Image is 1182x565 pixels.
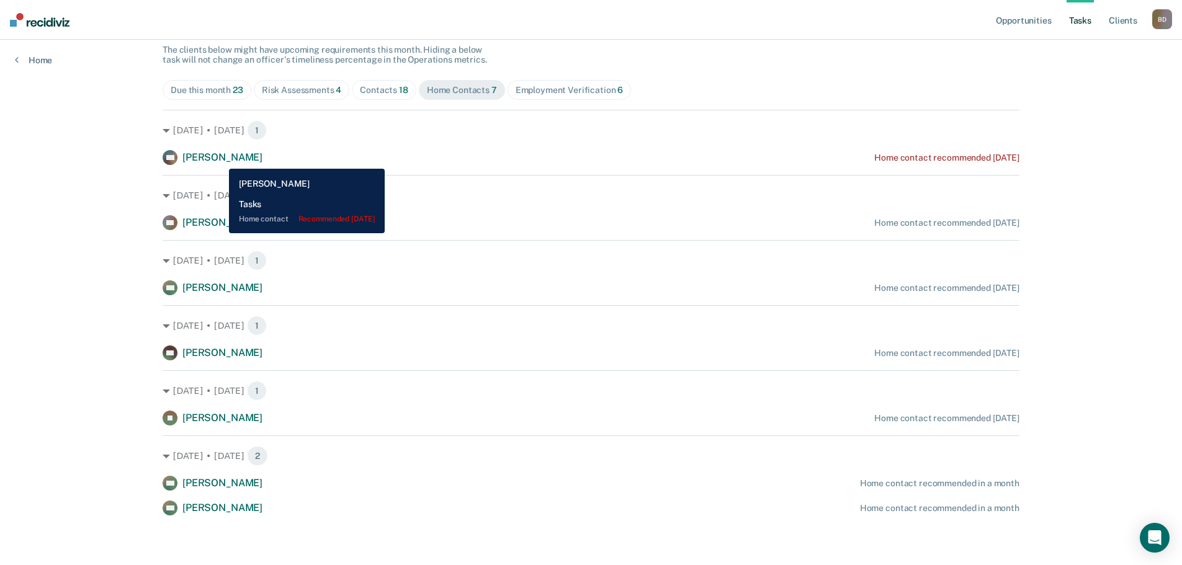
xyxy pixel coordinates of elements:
span: 4 [336,85,341,95]
span: 18 [399,85,408,95]
div: [DATE] • [DATE] 1 [163,185,1019,205]
span: [PERSON_NAME] [182,347,262,358]
img: Recidiviz [10,13,69,27]
div: Home contact recommended [DATE] [874,413,1019,424]
span: 2 [247,446,268,466]
div: Home contact recommended in a month [860,478,1019,489]
div: Risk Assessments [262,85,342,96]
div: Home contact recommended [DATE] [874,348,1019,358]
div: Home contact recommended [DATE] [874,218,1019,228]
span: 1 [247,185,267,205]
span: 1 [247,316,267,336]
div: Home contact recommended in a month [860,503,1019,514]
span: [PERSON_NAME] [182,502,262,514]
div: [DATE] • [DATE] 1 [163,251,1019,270]
div: Home Contacts [427,85,497,96]
span: [PERSON_NAME] [182,412,262,424]
span: [PERSON_NAME] [182,151,262,163]
span: 1 [247,381,267,401]
div: Open Intercom Messenger [1140,523,1170,553]
span: The clients below might have upcoming requirements this month. Hiding a below task will not chang... [163,45,487,65]
a: Home [15,55,52,66]
div: Employment Verification [516,85,624,96]
div: [DATE] • [DATE] 2 [163,446,1019,466]
span: 7 [491,85,497,95]
span: [PERSON_NAME] [182,282,262,293]
div: Home contact recommended [DATE] [874,153,1019,163]
button: BD [1152,9,1172,29]
div: [DATE] • [DATE] 1 [163,381,1019,401]
span: [PERSON_NAME] [182,477,262,489]
div: Due this month [171,85,243,96]
div: Contacts [360,85,408,96]
span: 6 [617,85,623,95]
div: [DATE] • [DATE] 1 [163,120,1019,140]
div: [DATE] • [DATE] 1 [163,316,1019,336]
div: Home contact recommended [DATE] [874,283,1019,293]
span: [PERSON_NAME] [182,216,262,228]
div: B D [1152,9,1172,29]
span: 1 [247,120,267,140]
span: 1 [247,251,267,270]
span: 23 [233,85,243,95]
